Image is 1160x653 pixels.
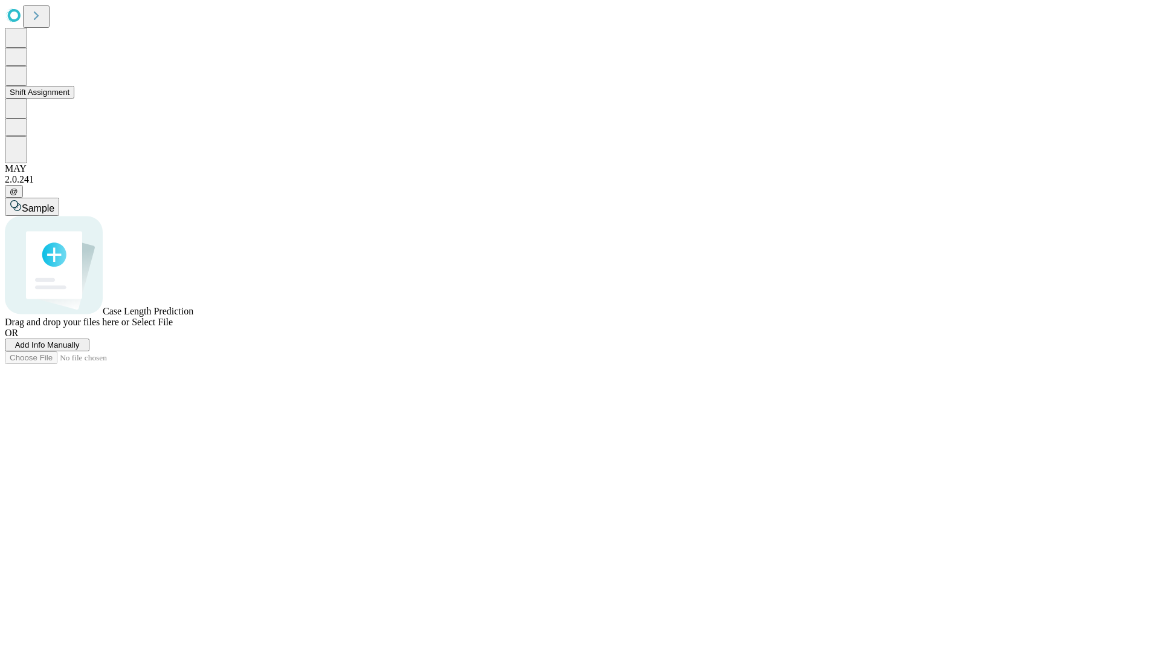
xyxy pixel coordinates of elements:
[5,185,23,198] button: @
[5,317,129,327] span: Drag and drop your files here or
[5,339,89,351] button: Add Info Manually
[5,86,74,99] button: Shift Assignment
[5,198,59,216] button: Sample
[132,317,173,327] span: Select File
[5,174,1155,185] div: 2.0.241
[5,328,18,338] span: OR
[10,187,18,196] span: @
[22,203,54,213] span: Sample
[103,306,193,316] span: Case Length Prediction
[5,163,1155,174] div: MAY
[15,340,80,349] span: Add Info Manually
